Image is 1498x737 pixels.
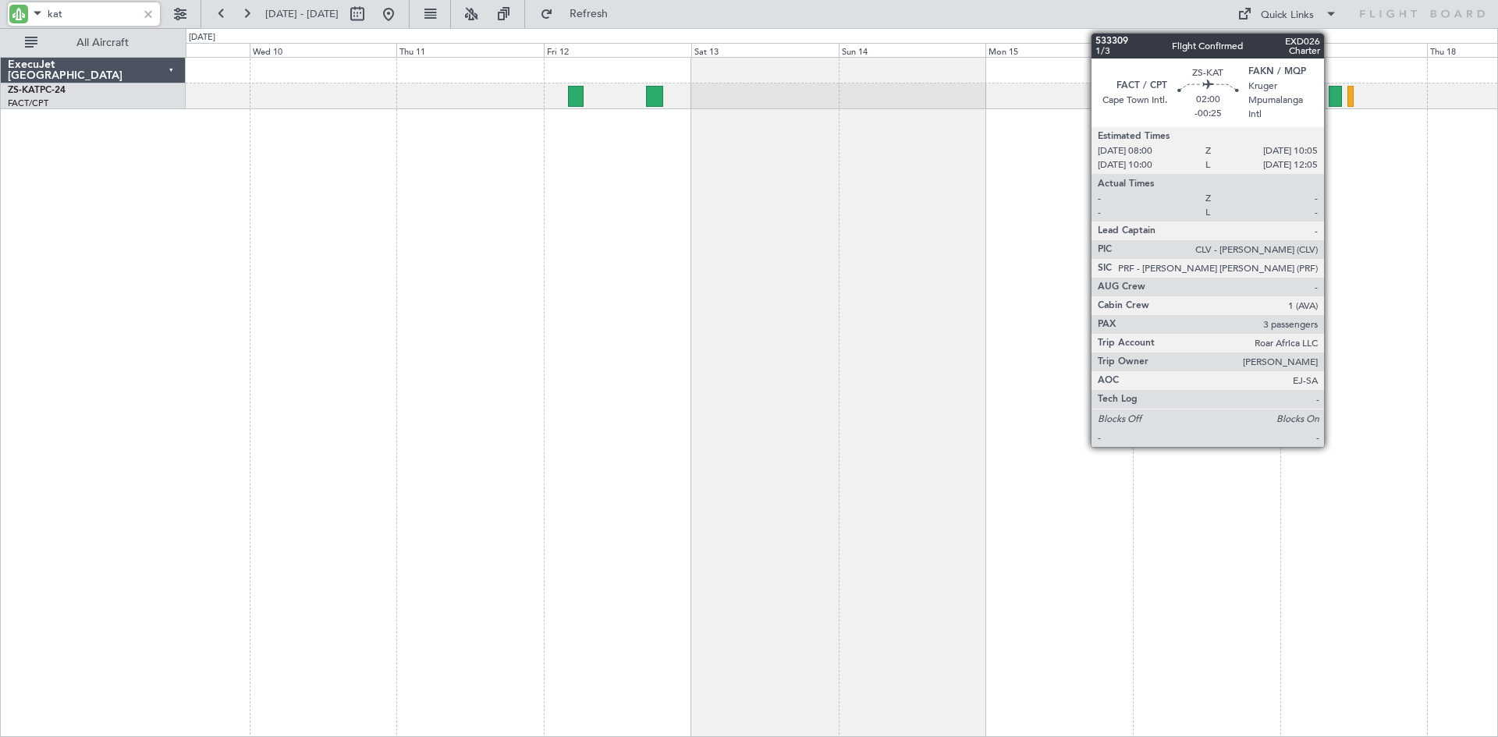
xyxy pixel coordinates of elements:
button: All Aircraft [17,30,169,55]
div: Wed 10 [250,43,397,57]
div: Wed 17 [1280,43,1428,57]
a: FACT/CPT [8,97,48,109]
div: Fri 12 [544,43,691,57]
span: ZS-KAT [8,86,40,95]
div: Tue 16 [1133,43,1280,57]
span: Refresh [556,9,622,19]
button: Refresh [533,2,627,27]
span: [DATE] - [DATE] [265,7,339,21]
span: All Aircraft [41,37,165,48]
div: Quick Links [1261,8,1314,23]
div: Sat 13 [691,43,839,57]
a: ZS-KATPC-24 [8,86,66,95]
div: Mon 15 [985,43,1133,57]
div: Thu 11 [396,43,544,57]
div: Sun 14 [839,43,986,57]
div: [DATE] [189,31,215,44]
input: A/C (Reg. or Type) [48,2,137,26]
button: Quick Links [1230,2,1345,27]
